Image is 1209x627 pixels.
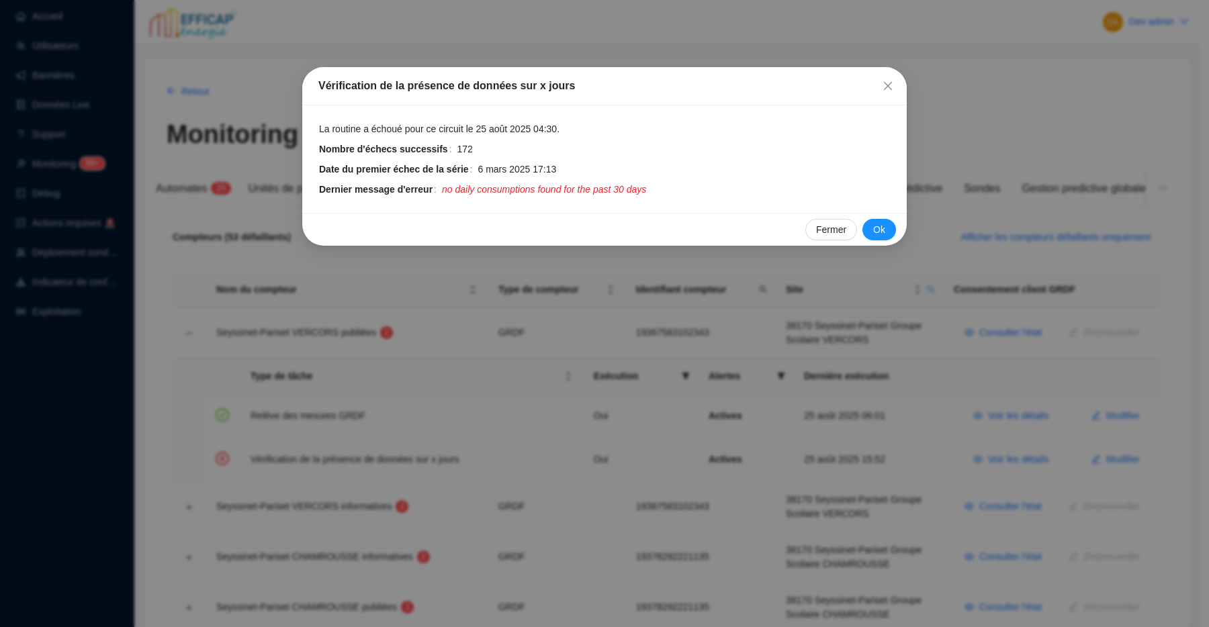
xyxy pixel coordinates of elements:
[816,223,846,237] span: Fermer
[478,162,556,177] span: 6 mars 2025 17:13
[862,219,896,240] button: Ok
[877,81,899,91] span: Fermer
[457,142,473,156] span: 172
[319,184,433,195] strong: Dernier message d'erreur
[877,75,899,97] button: Close
[805,219,857,240] button: Fermer
[442,183,646,197] span: no daily consumptions found for the past 30 days
[318,78,891,94] div: Vérification de la présence de données sur x jours
[319,144,448,154] strong: Nombre d'échecs successifs
[873,223,885,237] span: Ok
[883,81,893,91] span: close
[319,164,469,175] strong: Date du premier échec de la série
[319,122,559,136] span: La routine a échoué pour ce circuit le 25 août 2025 04:30.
